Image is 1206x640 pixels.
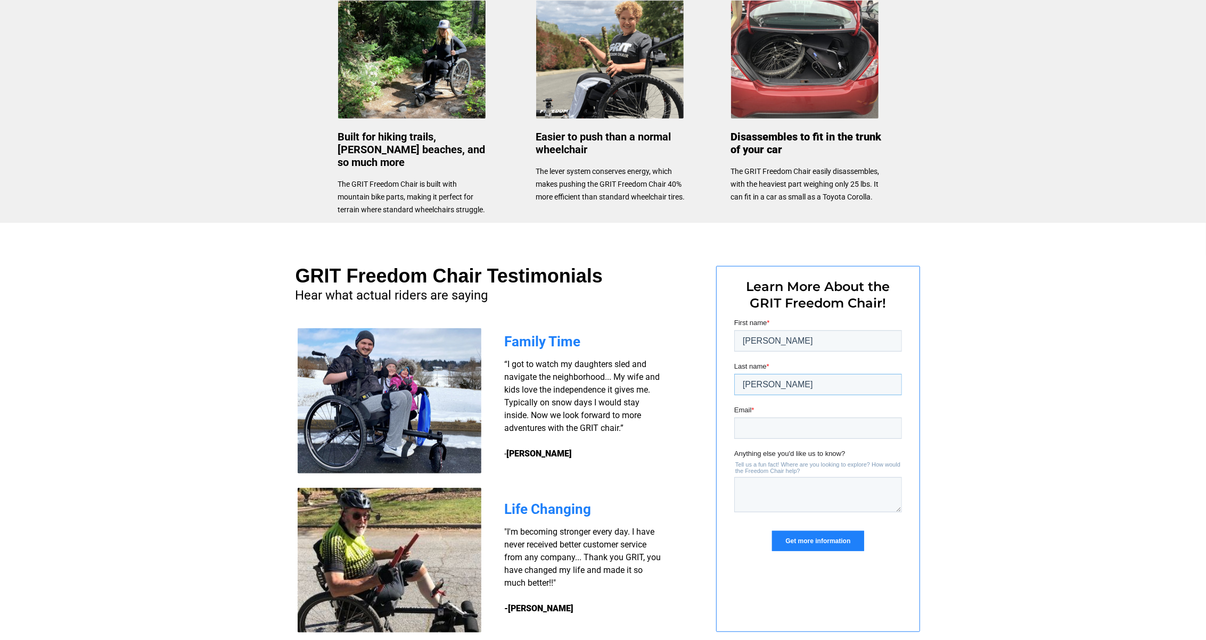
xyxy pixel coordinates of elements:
[507,448,572,459] strong: [PERSON_NAME]
[536,130,671,156] span: Easier to push than a normal wheelchair
[731,130,882,156] span: Disassembles to fit in the trunk of your car
[505,334,581,350] span: Family Time
[505,603,574,613] strong: -[PERSON_NAME]
[734,318,902,573] iframe: Form 0
[731,167,880,201] span: The GRIT Freedom Chair easily disassembles, with the heaviest part weighing only 25 lbs. It can f...
[505,501,592,517] span: Life Changing
[536,167,685,201] span: The lever system conserves energy, which makes pushing the GRIT Freedom Chair 40% more efficient ...
[296,265,603,287] span: GRIT Freedom Chair Testimonials
[505,527,661,588] span: "I'm becoming stronger every day. I have never received better customer service from any company....
[338,130,486,169] span: Built for hiking trails, [PERSON_NAME] beaches, and so much more
[746,279,890,311] span: Learn More About the GRIT Freedom Chair!
[296,288,488,303] span: Hear what actual riders are saying
[505,359,660,459] span: “I got to watch my daughters sled and navigate the neighborhood... My wife and kids love the inde...
[338,180,486,214] span: The GRIT Freedom Chair is built with mountain bike parts, making it perfect for terrain where sta...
